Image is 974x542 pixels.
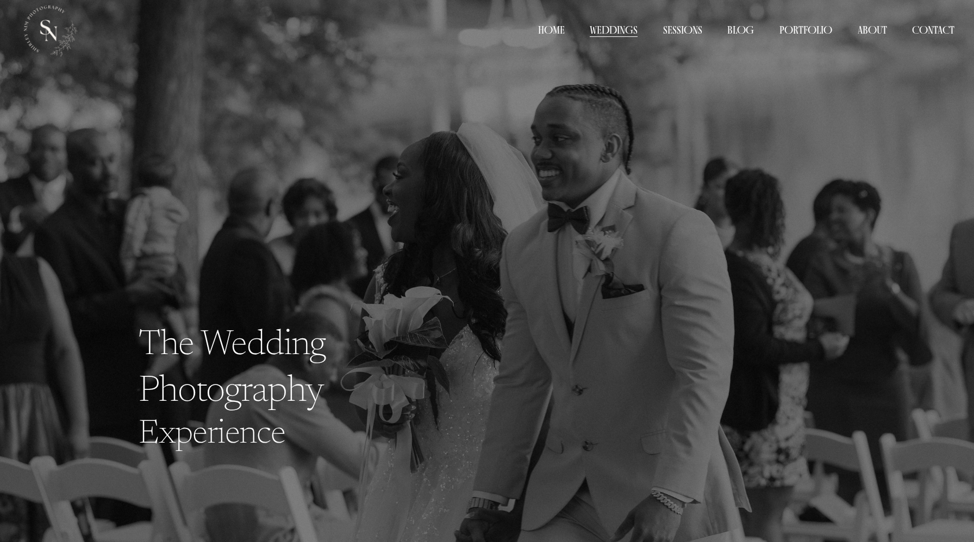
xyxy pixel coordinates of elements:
[663,22,702,38] a: Sessions
[912,22,954,38] a: Contact
[590,22,638,38] a: Weddings
[139,374,324,411] code: Photography
[779,23,832,37] span: Portfolio
[139,418,285,451] code: Experience
[779,22,832,38] a: folder dropdown
[139,328,326,363] code: The Wedding
[538,22,565,38] a: Home
[858,22,887,38] a: About
[727,22,754,38] a: Blog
